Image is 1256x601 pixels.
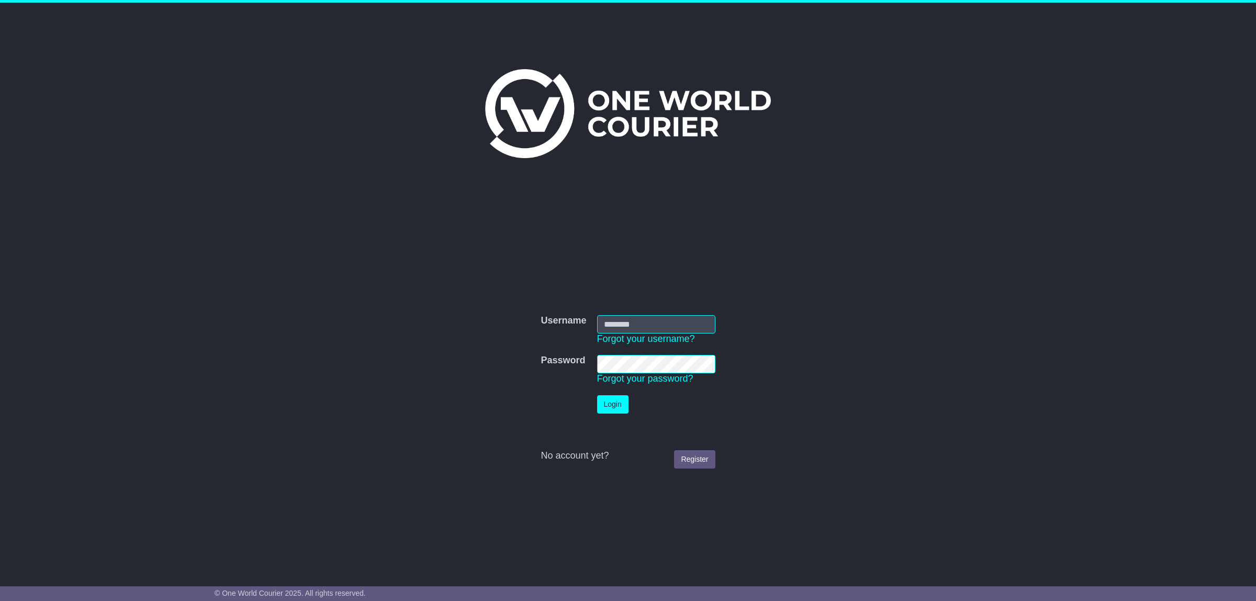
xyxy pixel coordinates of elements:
[485,69,771,158] img: One World
[597,395,629,414] button: Login
[541,450,715,462] div: No account yet?
[541,315,586,327] label: Username
[674,450,715,469] a: Register
[597,333,695,344] a: Forgot your username?
[541,355,585,366] label: Password
[597,373,693,384] a: Forgot your password?
[215,589,366,597] span: © One World Courier 2025. All rights reserved.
